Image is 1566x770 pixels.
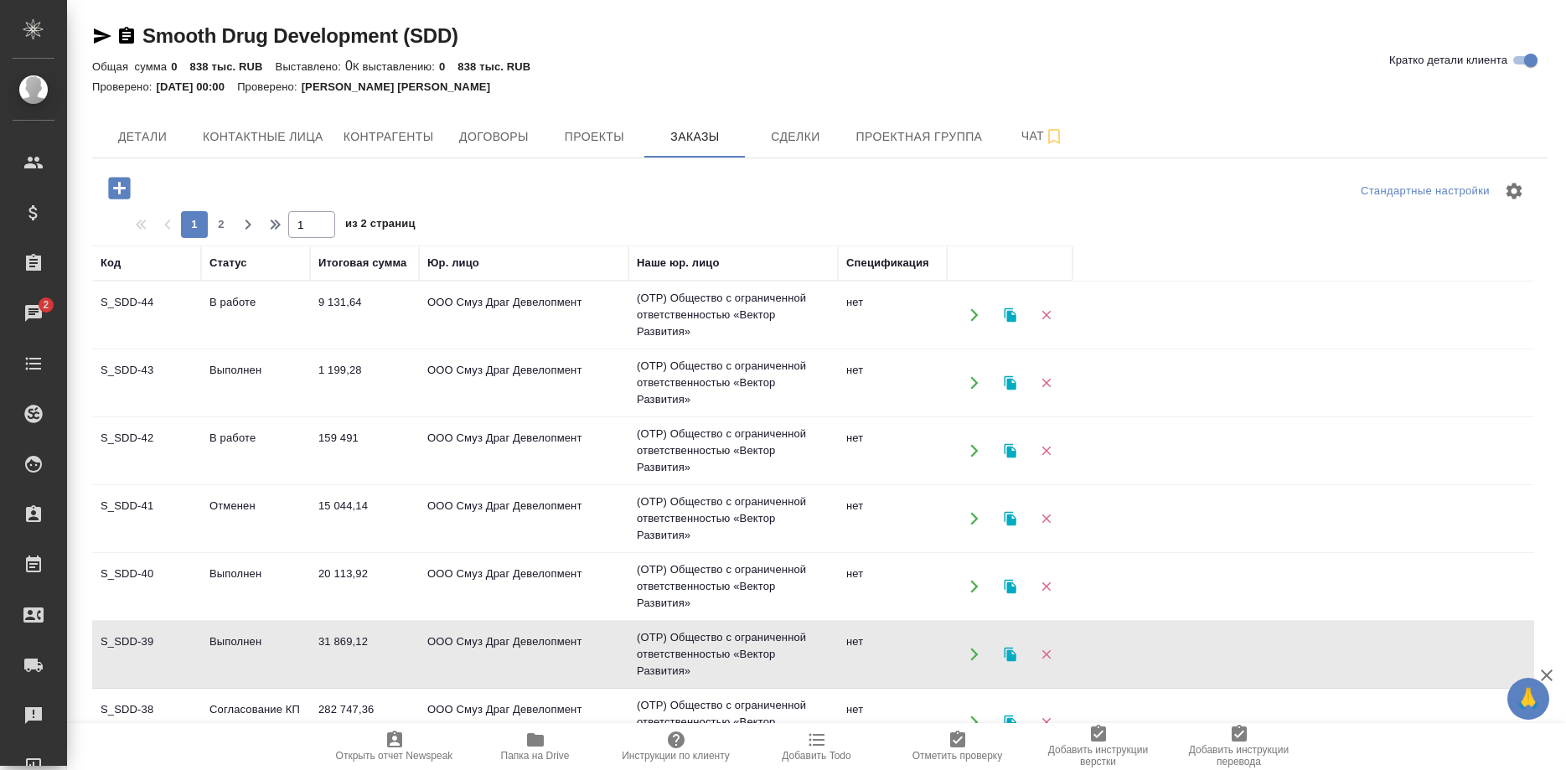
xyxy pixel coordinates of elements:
td: S_SDD-43 [92,354,201,412]
button: Добавить инструкции верстки [1028,723,1169,770]
span: Контактные лица [203,127,323,147]
button: Скопировать ссылку для ЯМессенджера [92,26,112,46]
span: Папка на Drive [501,750,570,762]
p: Общая сумма [92,60,171,73]
td: (OTP) Общество с ограниченной ответственностью «Вектор Развития» [628,553,838,620]
span: 2 [208,216,235,233]
div: Статус [209,255,247,271]
td: ООО Смуз Драг Девелопмент [419,421,628,480]
td: нет [838,354,947,412]
td: (OTP) Общество с ограниченной ответственностью «Вектор Развития» [628,689,838,756]
p: 838 тыс. RUB [190,60,276,73]
button: Клонировать [993,502,1027,536]
span: Добавить инструкции верстки [1038,744,1159,767]
button: Добавить инструкции перевода [1169,723,1310,770]
button: Клонировать [993,298,1027,333]
div: Спецификация [846,255,929,271]
span: Заказы [654,127,735,147]
td: Выполнен [201,625,310,684]
td: 159 491 [310,421,419,480]
button: Клонировать [993,705,1027,740]
button: Клонировать [993,570,1027,604]
span: Проектная группа [855,127,982,147]
td: нет [838,286,947,344]
button: Открыть [957,298,991,333]
td: Отменен [201,489,310,548]
button: Скопировать ссылку [116,26,137,46]
td: S_SDD-42 [92,421,201,480]
p: Выставлено: [276,60,345,73]
p: Проверено: [237,80,302,93]
button: Удалить [1029,434,1063,468]
td: S_SDD-39 [92,625,201,684]
button: 2 [208,211,235,238]
td: 282 747,36 [310,693,419,752]
span: Инструкции по клиенту [622,750,730,762]
span: Отметить проверку [912,750,1002,762]
button: Открыть [957,638,991,672]
svg: Подписаться [1044,127,1064,147]
button: Отметить проверку [887,723,1028,770]
div: Наше юр. лицо [637,255,720,271]
td: нет [838,693,947,752]
button: Открыть отчет Newspeak [324,723,465,770]
td: нет [838,421,947,480]
span: Открыть отчет Newspeak [336,750,453,762]
span: 🙏 [1514,681,1543,716]
p: 838 тыс. RUB [457,60,543,73]
button: Клонировать [993,638,1027,672]
td: (OTP) Общество с ограниченной ответственностью «Вектор Развития» [628,349,838,416]
td: В работе [201,421,310,480]
div: Итоговая сумма [318,255,406,271]
td: S_SDD-41 [92,489,201,548]
td: (OTP) Общество с ограниченной ответственностью «Вектор Развития» [628,485,838,552]
td: Согласование КП [201,693,310,752]
p: [PERSON_NAME] [PERSON_NAME] [302,80,504,93]
button: Инструкции по клиенту [606,723,747,770]
button: Открыть [957,502,991,536]
a: Smooth Drug Development (SDD) [142,24,458,47]
span: Договоры [453,127,534,147]
div: 0 [92,56,1548,76]
div: split button [1357,178,1494,204]
td: ООО Смуз Драг Девелопмент [419,489,628,548]
span: Кратко детали клиента [1389,52,1507,69]
td: (OTP) Общество с ограниченной ответственностью «Вектор Развития» [628,282,838,349]
span: Проекты [554,127,634,147]
td: (OTP) Общество с ограниченной ответственностью «Вектор Развития» [628,417,838,484]
td: 9 131,64 [310,286,419,344]
td: ООО Смуз Драг Девелопмент [419,557,628,616]
span: 2 [33,297,59,313]
button: Удалить [1029,298,1063,333]
button: Добавить проект [96,171,142,205]
button: Открыть [957,366,991,401]
td: Выполнен [201,557,310,616]
td: 1 199,28 [310,354,419,412]
span: Контрагенты [344,127,434,147]
td: ООО Смуз Драг Девелопмент [419,286,628,344]
td: Выполнен [201,354,310,412]
td: S_SDD-44 [92,286,201,344]
button: Удалить [1029,638,1063,672]
div: Код [101,255,121,271]
span: Сделки [755,127,835,147]
p: Проверено: [92,80,157,93]
button: Открыть [957,570,991,604]
p: К выставлению: [353,60,439,73]
td: (OTP) Общество с ограниченной ответственностью «Вектор Развития» [628,621,838,688]
button: Открыть [957,434,991,468]
p: [DATE] 00:00 [157,80,238,93]
td: ООО Смуз Драг Девелопмент [419,625,628,684]
span: Чат [1002,126,1083,147]
button: Удалить [1029,705,1063,740]
button: Клонировать [993,434,1027,468]
td: S_SDD-40 [92,557,201,616]
p: 0 [439,60,457,73]
td: нет [838,625,947,684]
span: Добавить Todo [782,750,850,762]
button: Добавить Todo [747,723,887,770]
span: Настроить таблицу [1494,171,1534,211]
button: Папка на Drive [465,723,606,770]
button: Удалить [1029,502,1063,536]
td: ООО Смуз Драг Девелопмент [419,693,628,752]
